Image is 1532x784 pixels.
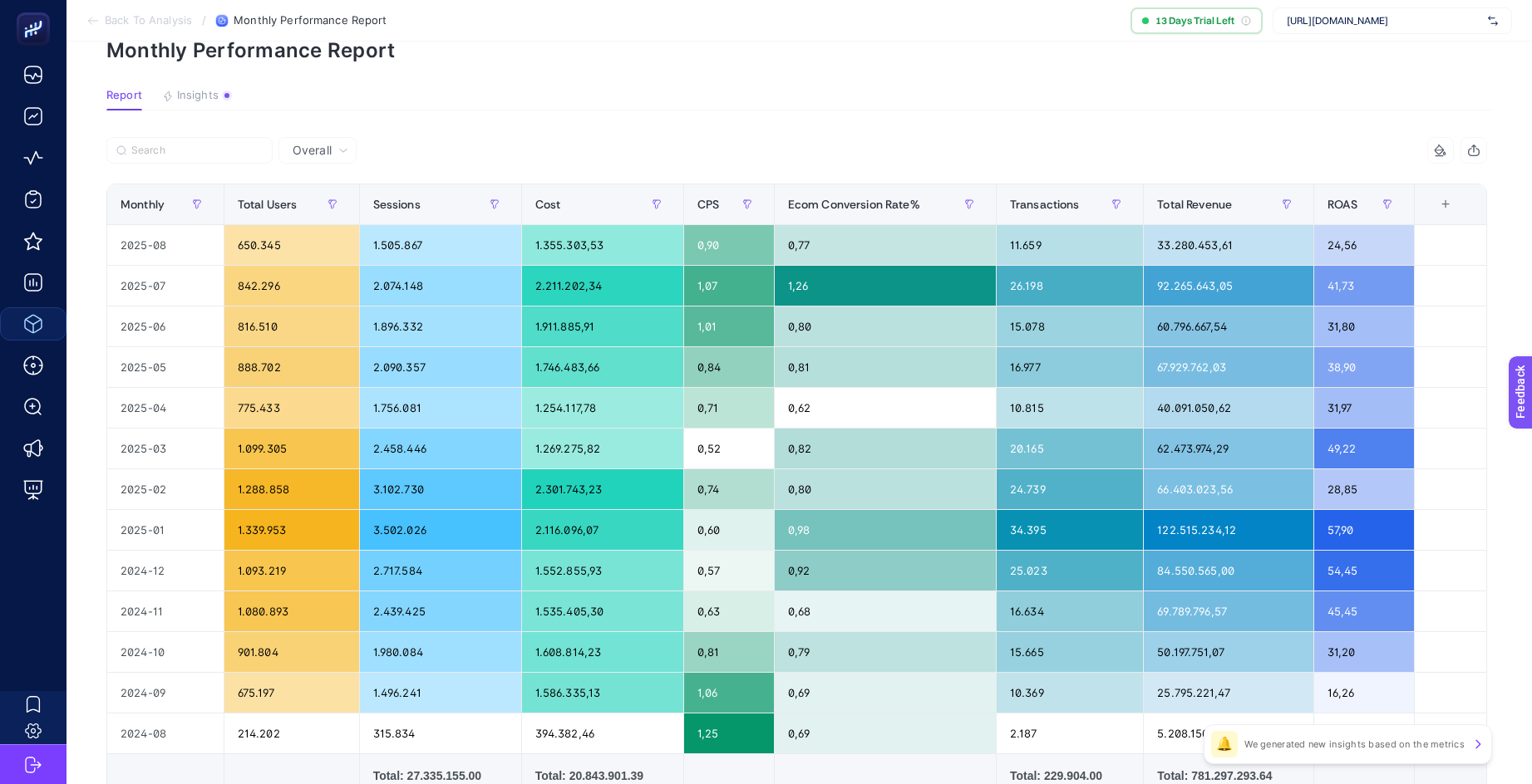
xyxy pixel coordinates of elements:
div: 2.717.584 [360,551,521,590]
div: 2025-08 [107,225,224,265]
div: 62.473.974,29 [1144,429,1313,468]
p: We generated new insights based on the metrics [1244,737,1465,751]
div: 1.505.867 [360,225,521,265]
span: Cost [535,198,561,211]
div: 15.078 [997,306,1143,346]
div: 122.515.234,12 [1144,510,1313,550]
div: 2.458.446 [360,429,521,468]
div: 60.796.667,54 [1144,306,1313,346]
div: 2.439.425 [360,591,521,631]
div: 2.116.096,07 [522,510,683,550]
div: 1.288.858 [224,469,359,509]
div: 650.345 [224,225,359,265]
div: 0,81 [684,632,774,672]
span: Monthly [121,198,165,211]
div: 0,68 [775,591,996,631]
div: 1.896.332 [360,306,521,346]
div: 2025-01 [107,510,224,550]
div: 0,90 [684,225,774,265]
div: 0,82 [775,429,996,468]
div: 901.804 [224,632,359,672]
div: 🔔 [1211,731,1238,757]
div: 25.023 [997,551,1143,590]
div: 2025-03 [107,429,224,468]
div: 0,62 [775,388,996,428]
div: 2024-12 [107,551,224,590]
span: [URL][DOMAIN_NAME] [1287,14,1481,27]
div: 16.977 [997,347,1143,387]
div: 28,85 [1314,469,1414,509]
div: 0,92 [775,551,996,590]
div: 2.074.148 [360,266,521,306]
div: 2.211.202,34 [522,266,683,306]
div: 2.187 [997,713,1143,753]
div: 10.369 [997,673,1143,713]
div: Total: 781.297.293.64 [1157,767,1299,784]
div: 3.502.026 [360,510,521,550]
div: + [1430,198,1461,211]
div: 16,26 [1314,673,1414,713]
div: 0,60 [684,510,774,550]
span: Feedback [10,5,63,18]
div: 1.586.335,13 [522,673,683,713]
div: 15.665 [997,632,1143,672]
div: 2025-05 [107,347,224,387]
div: 675.197 [224,673,359,713]
div: 25.795.221,47 [1144,673,1313,713]
div: 1,25 [684,713,774,753]
div: 1.552.855,93 [522,551,683,590]
div: 31,20 [1314,632,1414,672]
div: 1.254.117,78 [522,388,683,428]
div: 0,77 [775,225,996,265]
span: Sessions [373,198,421,211]
div: 888.702 [224,347,359,387]
input: Search [131,145,263,157]
div: 0,63 [684,591,774,631]
div: 315.834 [360,713,521,753]
div: 66.403.023,56 [1144,469,1313,509]
div: 1.756.081 [360,388,521,428]
div: 1.911.885,91 [522,306,683,346]
span: ROAS [1328,198,1358,211]
div: Total: 27.335.155.00 [373,767,508,784]
span: 13 Days Trial Left [1155,14,1234,27]
div: 1.269.275,82 [522,429,683,468]
span: CPS [697,198,719,211]
div: 1.339.953 [224,510,359,550]
div: Total: 229.904.00 [1010,767,1130,784]
div: 2024-09 [107,673,224,713]
div: 69.789.796,57 [1144,591,1313,631]
div: 54,45 [1314,551,1414,590]
div: 1.496.241 [360,673,521,713]
span: / [202,13,206,27]
div: 84.550.565,00 [1144,551,1313,590]
span: Total Users [238,198,298,211]
div: 2.301.743,23 [522,469,683,509]
div: 0,71 [684,388,774,428]
div: 0,84 [684,347,774,387]
span: Overall [293,142,332,159]
div: 1,06 [684,673,774,713]
div: 0,74 [684,469,774,509]
span: Insights [177,89,219,102]
div: 0,69 [775,713,996,753]
div: Total: 20.843.901.39 [535,767,670,784]
div: 842.296 [224,266,359,306]
div: 1.093.219 [224,551,359,590]
div: 1.608.814,23 [522,632,683,672]
div: 31,97 [1314,388,1414,428]
div: 13,21 [1314,713,1414,753]
div: 2025-07 [107,266,224,306]
div: 1,26 [775,266,996,306]
div: 0,80 [775,306,996,346]
div: 2.090.357 [360,347,521,387]
div: 49,22 [1314,429,1414,468]
div: 67.929.762,03 [1144,347,1313,387]
div: 2025-06 [107,306,224,346]
div: 2025-02 [107,469,224,509]
div: 1.355.303,53 [522,225,683,265]
span: Report [106,89,142,102]
span: Total Revenue [1157,198,1232,211]
div: 50.197.751,07 [1144,632,1313,672]
div: 0,98 [775,510,996,550]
